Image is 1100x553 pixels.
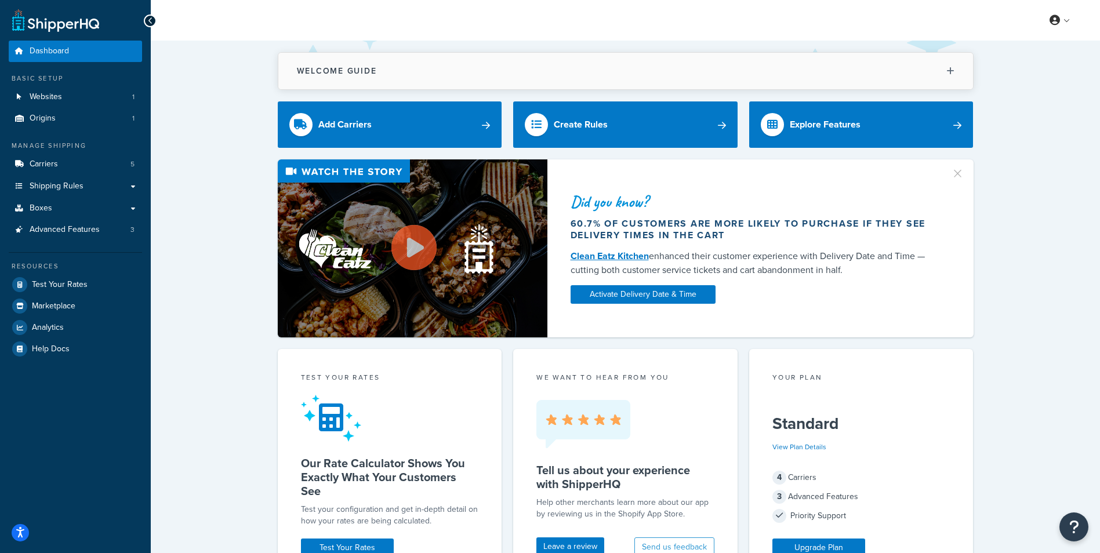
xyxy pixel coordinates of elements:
li: Websites [9,86,142,108]
div: Your Plan [772,372,950,385]
a: Analytics [9,317,142,338]
div: Add Carriers [318,117,372,133]
span: Carriers [30,159,58,169]
a: Test Your Rates [9,274,142,295]
span: 4 [772,471,786,485]
a: Activate Delivery Date & Time [571,285,716,304]
a: Add Carriers [278,101,502,148]
div: Test your rates [301,372,479,385]
span: Help Docs [32,344,70,354]
span: 1 [132,114,135,123]
img: Video thumbnail [278,159,547,337]
span: 3 [130,225,135,235]
div: Manage Shipping [9,141,142,151]
p: Help other merchants learn more about our app by reviewing us in the Shopify App Store. [536,497,714,520]
a: Advanced Features3 [9,219,142,241]
p: we want to hear from you [536,372,714,383]
span: Websites [30,92,62,102]
a: Marketplace [9,296,142,316]
li: Advanced Features [9,219,142,241]
div: Carriers [772,470,950,486]
a: Carriers5 [9,154,142,175]
span: 1 [132,92,135,102]
a: Help Docs [9,339,142,359]
a: Websites1 [9,86,142,108]
div: Explore Features [790,117,861,133]
a: Boxes [9,198,142,219]
button: Open Resource Center [1059,512,1088,541]
div: Basic Setup [9,74,142,83]
span: Advanced Features [30,225,100,235]
div: Test your configuration and get in-depth detail on how your rates are being calculated. [301,504,479,527]
a: Dashboard [9,41,142,62]
span: Test Your Rates [32,280,88,290]
div: Did you know? [571,194,937,210]
span: 3 [772,490,786,504]
span: Dashboard [30,46,69,56]
li: Origins [9,108,142,129]
div: 60.7% of customers are more likely to purchase if they see delivery times in the cart [571,218,937,241]
a: Explore Features [749,101,974,148]
li: Carriers [9,154,142,175]
span: Analytics [32,323,64,333]
a: Clean Eatz Kitchen [571,249,649,263]
h5: Our Rate Calculator Shows You Exactly What Your Customers See [301,456,479,498]
h2: Welcome Guide [297,67,377,75]
div: enhanced their customer experience with Delivery Date and Time — cutting both customer service ti... [571,249,937,277]
div: Advanced Features [772,489,950,505]
button: Welcome Guide [278,53,973,89]
span: Shipping Rules [30,181,84,191]
div: Priority Support [772,508,950,524]
a: Origins1 [9,108,142,129]
span: 5 [130,159,135,169]
span: Boxes [30,203,52,213]
a: Shipping Rules [9,176,142,197]
h5: Tell us about your experience with ShipperHQ [536,463,714,491]
h5: Standard [772,414,950,433]
a: Create Rules [513,101,738,148]
span: Marketplace [32,301,75,311]
div: Resources [9,261,142,271]
div: Create Rules [554,117,608,133]
a: View Plan Details [772,442,826,452]
span: Origins [30,114,56,123]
